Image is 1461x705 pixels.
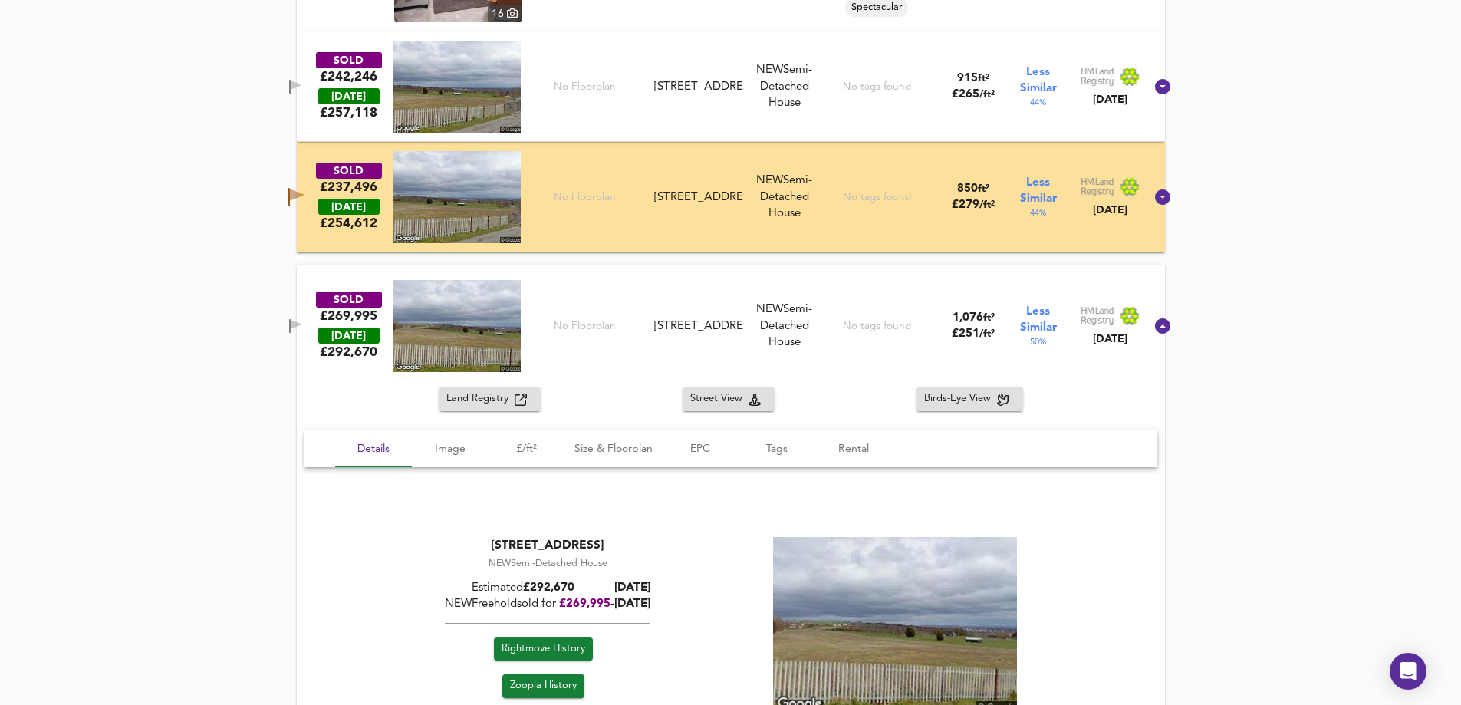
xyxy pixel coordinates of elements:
span: Less Similar [1020,175,1057,207]
div: NEW Semi-Detached House [750,62,819,111]
div: Estimated [445,580,650,596]
div: [DATE] [318,88,380,104]
span: ft² [978,74,989,84]
div: SOLD£237,496 [DATE]£254,612No Floorplan[STREET_ADDRESS]NEWSemi-Detached HouseNo tags found850ft²£... [297,142,1165,252]
div: SOLD£269,995 [DATE]£292,670No Floorplan[STREET_ADDRESS]NEWSemi-Detached HouseNo tags found1,076ft... [297,265,1165,387]
div: NEW Semi-Detached House [750,301,819,351]
span: Less Similar [1020,304,1057,336]
span: / ft² [979,200,995,210]
div: 14 Way Field, LL11 5TX [648,318,749,334]
span: 1,076 [953,312,983,324]
svg: Show Details [1153,317,1172,335]
div: £237,496 [320,179,377,196]
span: Less Similar [1020,64,1057,97]
span: 44 % [1030,207,1046,219]
span: Details [344,440,403,459]
div: [DATE] [1081,331,1140,347]
span: Image [421,440,479,459]
img: streetview [393,41,521,133]
span: Rental [824,440,883,459]
span: £ 257,118 [320,104,377,121]
span: £ 292,670 [320,344,377,361]
div: [DATE] [318,199,380,215]
span: No Floorplan [554,80,616,94]
span: 850 [957,183,978,195]
div: NEW Freehold sold for - [445,596,650,612]
div: No tags found [843,190,911,205]
span: No Floorplan [554,190,616,205]
a: Rightmove History [493,637,592,661]
span: Tags [748,440,806,459]
span: £ 292,670 [523,582,574,594]
button: Birds-Eye View [916,387,1023,411]
div: £269,995 [320,308,377,324]
span: [DATE] [614,598,650,610]
span: £ 254,612 [320,215,377,232]
div: NEW Semi-Detached House [750,173,819,222]
span: 915 [957,73,978,84]
span: £ 251 [952,328,995,340]
div: SOLD [316,292,382,308]
div: No tags found [843,80,911,94]
img: Land Registry [1081,306,1140,326]
div: SOLD [316,163,382,179]
div: 20 Way Field, LL11 5TX [648,189,749,206]
span: EPC [671,440,729,459]
div: [DATE] [1081,92,1140,107]
span: ft² [978,184,989,194]
div: [STREET_ADDRESS] [445,537,650,554]
span: £ 265 [952,89,995,100]
span: Street View [690,390,749,408]
span: No Floorplan [554,319,616,334]
div: [STREET_ADDRESS] [654,318,743,334]
a: Zoopla History [502,674,584,698]
svg: Show Details [1153,77,1172,96]
div: [STREET_ADDRESS] [654,189,743,206]
button: Land Registry [439,387,541,411]
span: ft² [983,313,995,323]
span: / ft² [979,90,995,100]
span: £ 279 [952,199,995,211]
span: 44 % [1030,97,1046,109]
div: SOLD [316,52,382,68]
div: [DATE] [1081,203,1140,218]
div: 22 Way Field, LL11 5TX [648,79,749,95]
div: 16 [488,5,522,22]
img: streetview [393,151,521,243]
img: Land Registry [1081,177,1140,197]
span: / ft² [979,329,995,339]
div: [DATE] [318,328,380,344]
span: 50 % [1030,336,1046,348]
b: [DATE] [614,582,650,594]
span: £ 269,995 [559,598,610,610]
span: Size & Floorplan [574,440,653,459]
div: £242,246 [320,68,377,85]
svg: Show Details [1153,188,1172,206]
div: No tags found [843,319,911,334]
span: £/ft² [498,440,556,459]
div: SOLD£242,246 [DATE]£257,118No Floorplan[STREET_ADDRESS]NEWSemi-Detached HouseNo tags found915ft²£... [297,31,1165,142]
img: streetview [393,280,521,372]
span: Spectacular [845,1,908,15]
div: [STREET_ADDRESS] [654,79,743,95]
span: Land Registry [446,390,515,408]
button: Street View [683,387,775,411]
span: Birds-Eye View [924,390,997,408]
span: Zoopla History [509,677,576,695]
span: Rightmove History [501,641,584,658]
img: Land Registry [1081,67,1140,87]
div: Open Intercom Messenger [1390,653,1426,690]
div: NEW Semi-Detached House [445,557,650,571]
